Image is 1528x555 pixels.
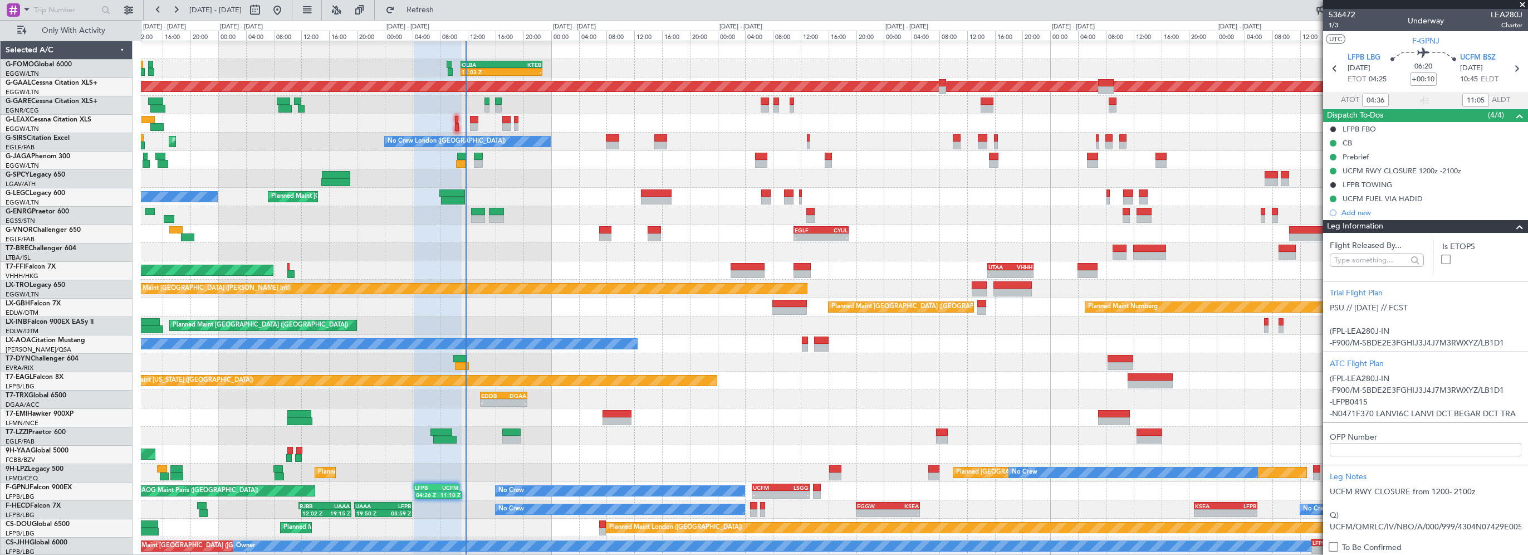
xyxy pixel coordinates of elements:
[1362,94,1389,107] input: --:--
[220,22,263,32] div: [DATE] - [DATE]
[6,227,33,233] span: G-VNOR
[6,227,81,233] a: G-VNORChallenger 650
[1492,95,1510,106] span: ALDT
[110,280,291,297] div: Unplanned Maint [GEOGRAPHIC_DATA] ([PERSON_NAME] Intl)
[1408,15,1444,27] div: Underway
[579,31,607,41] div: 04:00
[6,135,70,142] a: G-SIRSCitation Excel
[6,116,30,123] span: G-LEAX
[1329,21,1355,30] span: 1/3
[690,31,718,41] div: 20:00
[821,234,848,241] div: -
[135,31,163,41] div: 12:00
[6,529,35,538] a: LFPB/LBG
[6,401,40,409] a: DGAA/ACC
[967,31,995,41] div: 12:00
[415,484,437,491] div: LFPB
[1327,220,1383,233] span: Leg Information
[1341,95,1359,106] span: ATOT
[1330,337,1521,349] p: -F900/M-SBDE2E3FGHIJ3J4J7M3RWXYZ/LB1D1
[995,31,1023,41] div: 16:00
[6,190,30,197] span: G-LEGC
[1078,31,1106,41] div: 04:00
[6,456,35,464] a: FCBB/BZV
[498,483,524,499] div: No Crew
[551,31,579,41] div: 00:00
[1218,22,1261,32] div: [DATE] - [DATE]
[173,317,348,334] div: Planned Maint [GEOGRAPHIC_DATA] ([GEOGRAPHIC_DATA])
[1414,61,1432,72] span: 06:20
[6,411,74,417] a: T7-EMIHawker 900XP
[6,337,31,344] span: LX-AOA
[6,61,34,68] span: G-FOMO
[6,245,76,252] a: T7-BREChallenger 604
[6,511,35,519] a: LFPB/LBG
[190,31,218,41] div: 20:00
[503,400,526,406] div: -
[6,88,39,96] a: EGGW/LTN
[143,22,186,32] div: [DATE] - [DATE]
[6,290,39,299] a: EGGW/LTN
[6,80,31,86] span: G-GAAL
[1012,464,1037,481] div: No Crew
[6,356,31,362] span: T7-DYN
[939,31,967,41] div: 08:00
[498,501,524,518] div: No Crew
[1341,208,1522,217] div: Add new
[6,539,30,546] span: CS-JHH
[6,217,35,225] a: EGSS/STN
[6,190,65,197] a: G-LEGCLegacy 600
[1327,109,1383,122] span: Dispatch To-Dos
[988,264,1010,270] div: UTAA
[1348,52,1380,64] span: LFPB LBG
[1106,31,1134,41] div: 08:00
[462,61,501,68] div: OLBA
[437,484,458,491] div: UCFM
[6,382,35,391] a: LFPB/LBG
[523,31,551,41] div: 20:00
[6,521,70,528] a: CS-DOUGlobal 6500
[781,484,809,491] div: LSGG
[1343,152,1369,162] div: Prebrief
[301,31,329,41] div: 12:00
[1460,52,1496,64] span: UCFM BSZ
[1052,22,1095,32] div: [DATE] - [DATE]
[6,364,33,372] a: EVRA/RIX
[1343,124,1376,134] div: LFPB FBO
[1312,547,1336,553] div: -
[1330,431,1521,443] label: OFP Number
[6,539,67,546] a: CS-JHHGlobal 6000
[1460,63,1483,74] span: [DATE]
[753,484,781,491] div: UCFM
[888,503,919,509] div: KSEA
[380,1,447,19] button: Refresh
[117,538,292,554] div: Planned Maint [GEOGRAPHIC_DATA] ([GEOGRAPHIC_DATA])
[29,27,117,35] span: Only With Activity
[821,227,848,233] div: CYUL
[501,61,541,68] div: KTEB
[6,466,28,473] span: 9H-LPZ
[6,135,27,142] span: G-SIRS
[357,31,385,41] div: 20:00
[283,519,459,536] div: Planned Maint [GEOGRAPHIC_DATA] ([GEOGRAPHIC_DATA])
[6,80,97,86] a: G-GAALCessna Citation XLS+
[6,319,94,325] a: LX-INBFalcon 900EX EASy II
[1329,9,1355,21] span: 536472
[6,172,30,178] span: G-SPCY
[6,447,68,454] a: 9H-YAAGlobal 5000
[1300,31,1328,41] div: 12:00
[6,419,38,427] a: LFMN/NCE
[1348,63,1370,74] span: [DATE]
[6,327,38,335] a: EDLW/DTM
[6,235,35,244] a: EGLF/FAB
[6,282,65,289] a: LX-TROLegacy 650
[6,474,38,483] a: LFMD/CEQ
[1217,31,1245,41] div: 00:00
[829,31,856,41] div: 16:00
[329,31,357,41] div: 16:00
[1369,74,1387,85] span: 04:25
[1330,471,1521,483] div: Leg Notes
[302,510,326,517] div: 12:02 Z
[388,133,506,150] div: No Crew London ([GEOGRAPHIC_DATA])
[1162,31,1189,41] div: 16:00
